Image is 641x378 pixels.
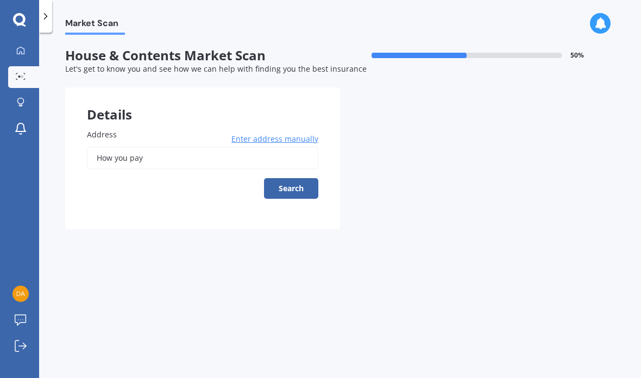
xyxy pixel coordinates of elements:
button: Search [264,178,318,199]
span: Address [87,129,117,140]
span: 50 % [570,52,584,59]
span: House & Contents Market Scan [65,48,340,64]
img: b18f88fee93724a636f10d0644f80739 [12,286,29,302]
div: Details [65,87,340,120]
span: Enter address manually [231,134,318,144]
input: Enter address [87,147,318,169]
span: Let's get to know you and see how we can help with finding you the best insurance [65,64,367,74]
span: Market Scan [65,18,125,33]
